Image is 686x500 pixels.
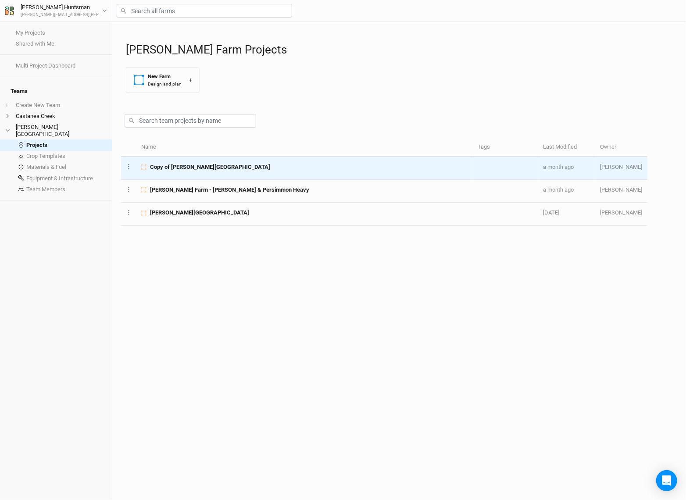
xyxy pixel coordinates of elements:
span: Opal Grove Farm - Hazel & Persimmon Heavy [150,186,309,194]
div: [PERSON_NAME] Huntsman [21,3,102,12]
span: + [5,102,8,109]
th: Name [136,138,473,157]
span: shanemhardy@gmail.com [600,164,643,170]
span: Aug 7, 2025 5:39 PM [543,186,574,193]
h1: [PERSON_NAME] Farm Projects [126,43,677,57]
th: Tags [473,138,539,157]
span: Aug 24, 2025 9:16 PM [543,164,574,170]
span: May 25, 2025 7:01 PM [543,209,560,216]
button: [PERSON_NAME] Huntsman[PERSON_NAME][EMAIL_ADDRESS][PERSON_NAME][DOMAIN_NAME] [4,3,107,18]
div: [PERSON_NAME][EMAIL_ADDRESS][PERSON_NAME][DOMAIN_NAME] [21,12,102,18]
div: Design and plan [148,81,182,87]
span: Opal Grove Farm [150,209,249,217]
input: Search team projects by name [125,114,256,128]
button: New FarmDesign and plan+ [126,67,200,93]
span: Copy of Opal Grove Farm [150,163,270,171]
div: New Farm [148,73,182,80]
div: + [189,75,192,85]
span: shanemhardy@gmail.com [600,186,643,193]
th: Last Modified [539,138,596,157]
input: Search all farms [117,4,292,18]
th: Owner [596,138,647,157]
h4: Teams [5,82,107,100]
div: Open Intercom Messenger [656,470,677,491]
span: shanemhardy@gmail.com [600,209,643,216]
